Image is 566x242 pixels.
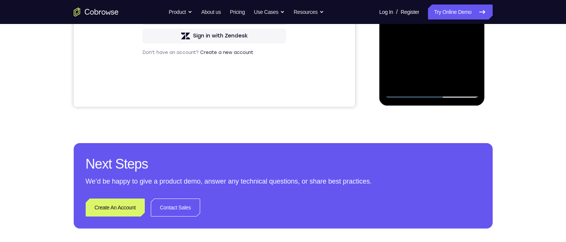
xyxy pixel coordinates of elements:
[69,137,212,152] button: Sign in with GitHub
[73,72,208,79] input: Enter your email
[126,194,180,199] a: Create a new account
[86,176,481,187] p: We’d be happy to give a product demo, answer any technical questions, or share best practices.
[151,199,201,217] a: Contact Sales
[119,176,174,184] div: Sign in with Zendesk
[69,51,212,62] h1: Sign in to your account
[379,4,393,19] a: Log In
[401,4,419,19] a: Register
[69,173,212,188] button: Sign in with Zendesk
[254,4,285,19] button: Use Cases
[69,119,212,134] button: Sign in with Google
[230,4,245,19] a: Pricing
[69,86,212,101] button: Sign in
[396,7,398,16] span: /
[69,194,212,200] p: Don't have an account?
[122,140,172,148] div: Sign in with GitHub
[137,107,145,113] p: or
[428,4,492,19] a: Try Online Demo
[121,122,172,130] div: Sign in with Google
[69,155,212,170] button: Sign in with Intercom
[119,158,175,166] div: Sign in with Intercom
[294,4,324,19] button: Resources
[169,4,192,19] button: Product
[201,4,221,19] a: About us
[86,155,481,173] h2: Next Steps
[86,199,145,217] a: Create An Account
[74,7,119,16] a: Go to the home page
